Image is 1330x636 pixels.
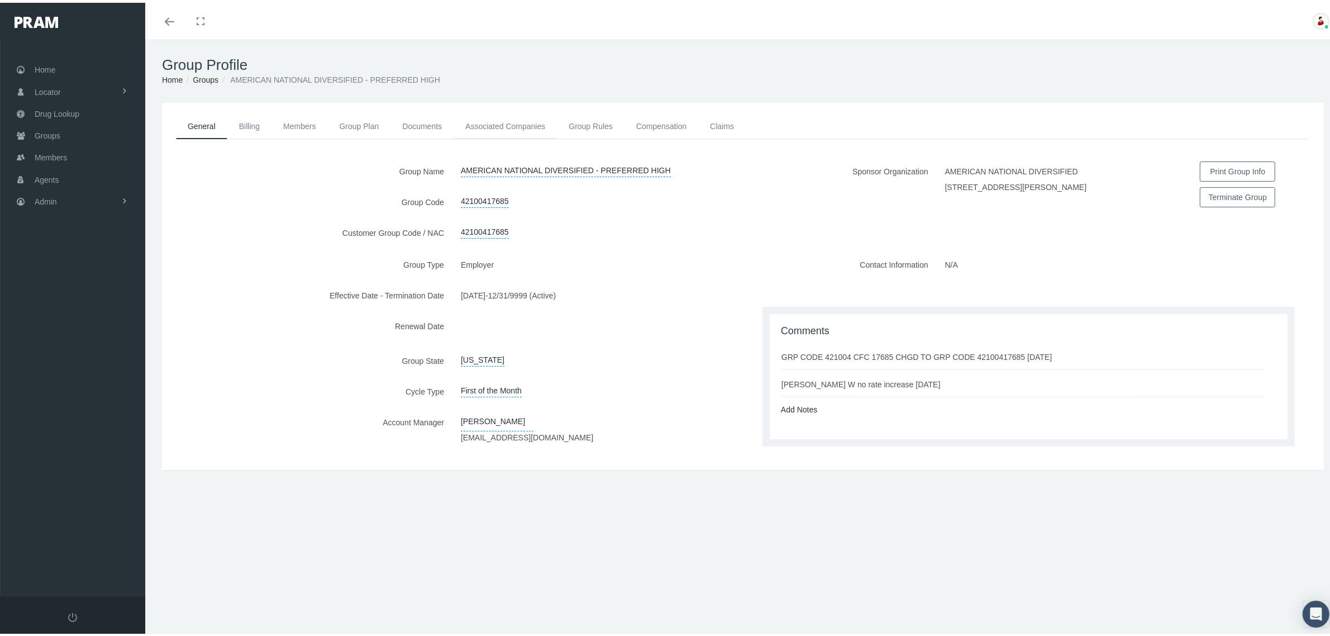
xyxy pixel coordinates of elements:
label: Cycle Type [162,379,452,398]
span: Locator [35,79,61,100]
span: AMERICAN NATIONAL DIVERSIFIED - PREFERRED HIGH [230,73,440,82]
label: Employer [461,252,502,272]
a: Billing [227,111,271,136]
label: Group Type [162,252,452,272]
label: N/A [945,252,966,268]
a: 42100417685 [461,220,509,236]
span: Home [35,56,55,78]
a: Associated Companies [454,111,557,136]
img: PRAM_20_x_78.png [15,14,58,25]
label: [STREET_ADDRESS][PERSON_NAME] [945,178,1087,191]
span: Drug Lookup [35,101,79,122]
a: [US_STATE] [461,348,504,364]
label: [EMAIL_ADDRESS][DOMAIN_NAME] [461,429,593,441]
a: AMERICAN NATIONAL DIVERSIFIED - PREFERRED HIGH [461,159,671,174]
button: Terminate Group [1200,184,1275,205]
div: Open Intercom Messenger [1303,598,1329,625]
label: Account Manager [162,410,452,445]
label: Group State [162,348,452,368]
button: Print Group Info [1200,159,1275,179]
a: General [176,111,227,136]
a: Group Plan [328,111,391,136]
a: Group Rules [557,111,625,136]
span: First of the Month [461,379,522,395]
span: Agents [35,167,59,188]
span: Groups [35,122,60,144]
label: Group Code [162,189,452,209]
h1: Group Profile [162,54,1324,71]
div: [PERSON_NAME] W no rate increase [DATE] [781,376,952,388]
a: Claims [698,111,746,136]
a: Home [162,73,183,82]
div: GRP CODE 421004 CFC 17685 CHGD TO GRP CODE 42100417685 [DATE] [781,348,1063,360]
label: Group Name [162,159,452,178]
h1: Comments [781,322,1276,335]
div: - [452,283,743,302]
a: [PERSON_NAME] [461,410,533,429]
img: S_Profile_Picture_701.jpg [1313,10,1329,27]
span: Members [35,144,67,165]
a: Members [271,111,327,136]
span: Admin [35,188,57,210]
label: Sponsor Organization [743,159,937,210]
a: Groups [193,73,218,82]
label: (Active) [530,283,564,302]
a: Add Notes [781,402,817,411]
label: Effective Date - Termination Date [162,283,452,302]
a: 42100417685 [461,189,509,205]
label: Customer Group Code / NAC [162,220,452,240]
a: Compensation [625,111,698,136]
a: Documents [390,111,454,136]
label: Contact Information [743,252,937,293]
label: Renewal Date [162,314,452,336]
label: [DATE] [461,283,485,302]
label: 12/31/9999 [488,283,527,302]
label: AMERICAN NATIONAL DIVERSIFIED [945,159,1086,178]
